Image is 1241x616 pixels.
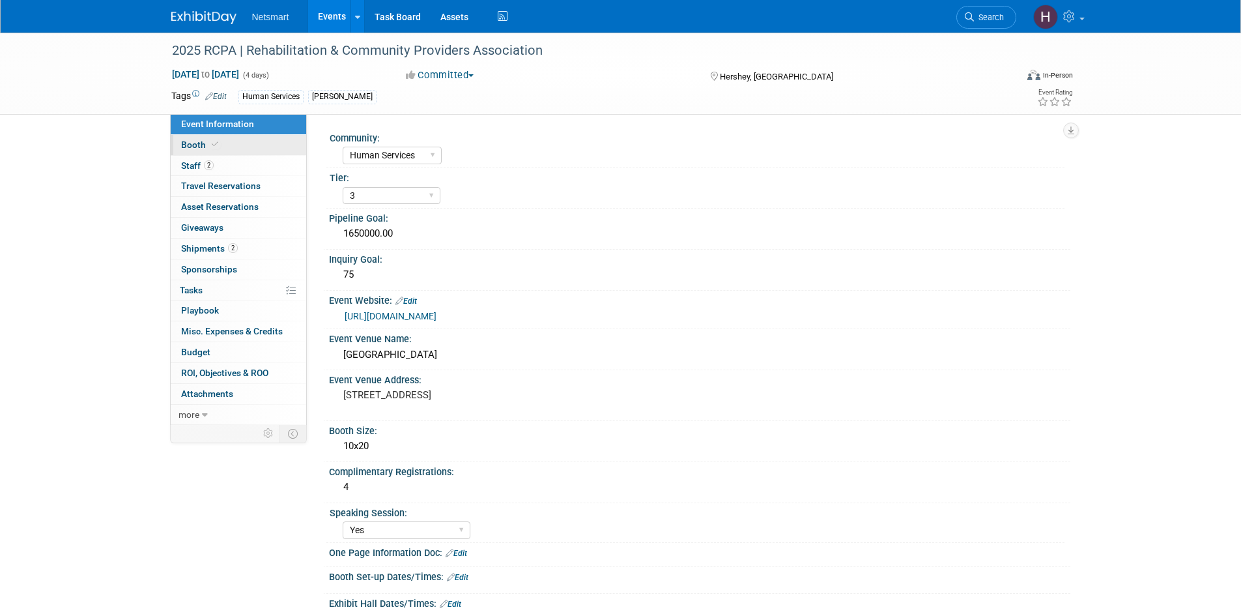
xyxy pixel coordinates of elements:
div: Booth Size: [329,421,1070,437]
div: Event Venue Name: [329,329,1070,345]
a: Tasks [171,280,306,301]
a: Budget [171,342,306,362]
div: Human Services [238,90,304,104]
div: Booth Set-up Dates/Times: [329,567,1070,584]
span: more [178,409,199,420]
span: Hershey, [GEOGRAPHIC_DATA] [720,72,833,81]
div: [GEOGRAPHIC_DATA] [339,345,1061,365]
a: Shipments2 [171,239,306,259]
span: Attachments [181,389,233,399]
span: Staff [181,160,214,171]
div: Event Format [939,68,1074,87]
div: Event Venue Address: [329,370,1070,387]
a: Playbook [171,301,306,321]
a: ROI, Objectives & ROO [171,363,306,383]
div: Complimentary Registrations: [329,462,1070,478]
div: Speaking Session: [330,503,1064,520]
div: 1650000.00 [339,224,1061,244]
span: Giveaways [181,222,223,233]
a: Edit [395,297,417,306]
span: Asset Reservations [181,201,259,212]
span: 2 [228,243,238,253]
span: ROI, Objectives & ROO [181,368,268,378]
span: Shipments [181,243,238,254]
a: Edit [205,92,227,101]
a: Event Information [171,114,306,134]
span: to [199,69,212,80]
span: Budget [181,347,210,357]
div: [PERSON_NAME] [308,90,377,104]
div: 2025 RCPA | Rehabilitation & Community Providers Association [167,39,997,63]
a: Misc. Expenses & Credits [171,321,306,342]
img: ExhibitDay [171,11,236,24]
div: Tier: [330,168,1064,184]
td: Personalize Event Tab Strip [257,425,280,442]
a: more [171,405,306,425]
div: 75 [339,265,1061,285]
span: Playbook [181,305,219,315]
div: 4 [339,477,1061,497]
div: 10x20 [339,436,1061,456]
div: Event Rating [1037,89,1072,96]
div: Community: [330,128,1064,145]
a: Travel Reservations [171,176,306,196]
span: Booth [181,139,221,150]
div: Pipeline Goal: [329,209,1070,225]
span: (4 days) [242,71,269,80]
span: 2 [204,160,214,170]
span: Netsmart [252,12,289,22]
i: Booth reservation complete [212,141,218,148]
a: Attachments [171,384,306,404]
span: Misc. Expenses & Credits [181,326,283,336]
a: Edit [447,573,468,582]
span: Tasks [180,285,203,295]
a: Edit [440,600,461,609]
div: One Page Information Doc: [329,543,1070,560]
div: Inquiry Goal: [329,250,1070,266]
span: Travel Reservations [181,181,261,191]
div: In-Person [1042,70,1073,80]
pre: [STREET_ADDRESS] [343,389,623,401]
img: Hannah Norsworthy [1033,5,1058,29]
span: [DATE] [DATE] [171,68,240,80]
a: Staff2 [171,156,306,176]
span: Search [974,12,1004,22]
div: Exhibit Hall Dates/Times: [329,594,1070,611]
a: Edit [446,549,467,558]
span: Sponsorships [181,264,237,274]
button: Committed [401,68,479,82]
a: Sponsorships [171,259,306,280]
span: Event Information [181,119,254,129]
a: Asset Reservations [171,197,306,217]
a: Search [956,6,1016,29]
td: Toggle Event Tabs [279,425,306,442]
td: Tags [171,89,227,104]
div: Event Website: [329,291,1070,308]
a: Giveaways [171,218,306,238]
a: Booth [171,135,306,155]
img: Format-Inperson.png [1027,70,1040,80]
a: [URL][DOMAIN_NAME] [345,311,436,321]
